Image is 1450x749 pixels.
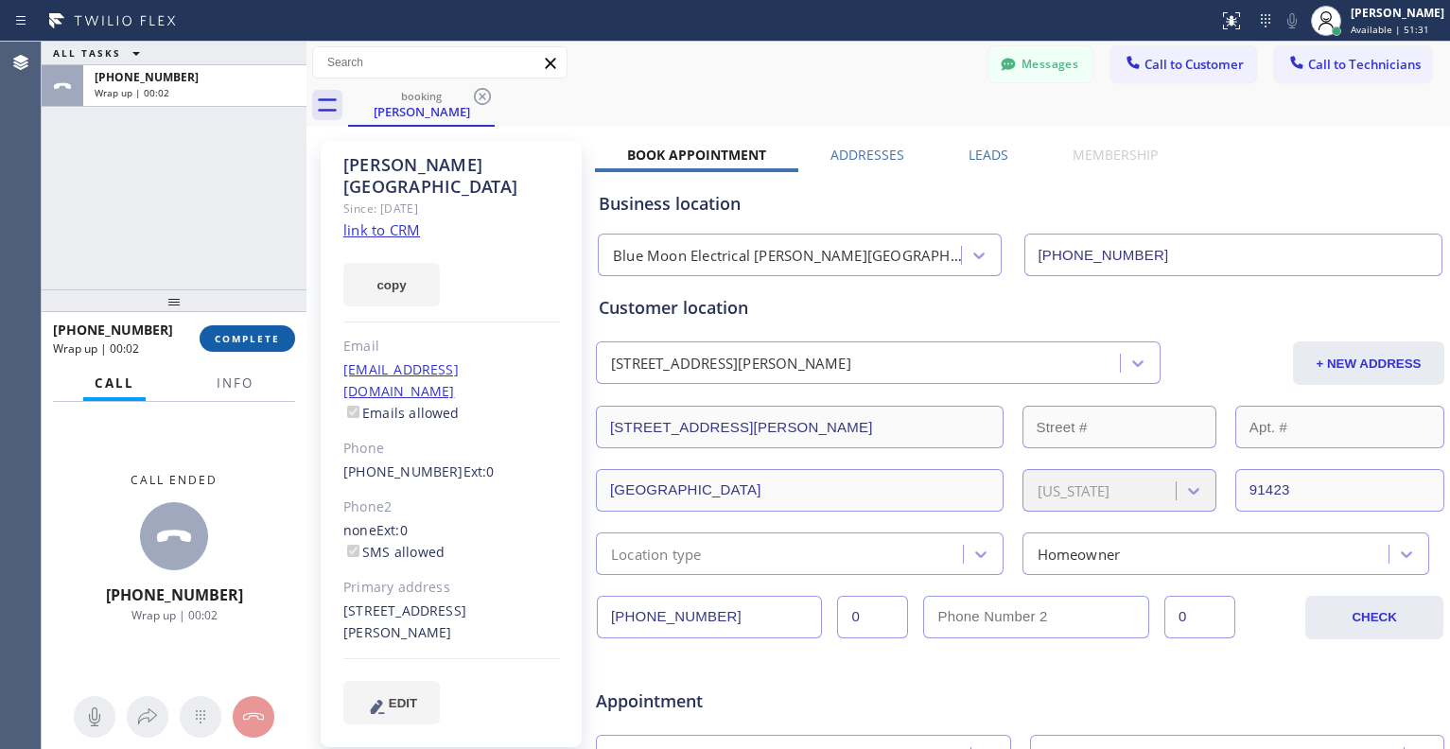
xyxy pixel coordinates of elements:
[233,696,274,738] button: Hang up
[343,263,440,306] button: copy
[350,89,493,103] div: booking
[1351,23,1429,36] span: Available | 51:31
[343,438,560,460] div: Phone
[1024,234,1443,276] input: Phone Number
[597,596,822,638] input: Phone Number
[343,496,560,518] div: Phone2
[343,520,560,564] div: none
[596,469,1004,512] input: City
[343,577,560,599] div: Primary address
[217,374,253,392] span: Info
[83,365,146,402] button: Call
[1305,596,1443,639] button: CHECK
[343,154,560,198] div: [PERSON_NAME] [GEOGRAPHIC_DATA]
[1164,596,1235,638] input: Ext. 2
[1144,56,1244,73] span: Call to Customer
[596,688,876,714] span: Appointment
[215,332,280,345] span: COMPLETE
[837,596,908,638] input: Ext.
[347,545,359,557] input: SMS allowed
[42,42,159,64] button: ALL TASKS
[106,584,243,605] span: [PHONE_NUMBER]
[95,86,169,99] span: Wrap up | 00:02
[1279,8,1305,34] button: Mute
[988,46,1092,82] button: Messages
[627,146,766,164] label: Book Appointment
[205,365,265,402] button: Info
[969,146,1008,164] label: Leads
[347,406,359,418] input: Emails allowed
[53,340,139,357] span: Wrap up | 00:02
[343,198,560,219] div: Since: [DATE]
[1038,543,1121,565] div: Homeowner
[1351,5,1444,21] div: [PERSON_NAME]
[611,543,702,565] div: Location type
[1293,341,1444,385] button: + NEW ADDRESS
[343,681,440,724] button: EDIT
[596,406,1004,448] input: Address
[131,472,218,488] span: Call ended
[127,696,168,738] button: Open directory
[343,220,420,239] a: link to CRM
[599,295,1441,321] div: Customer location
[350,103,493,120] div: [PERSON_NAME]
[95,69,199,85] span: [PHONE_NUMBER]
[830,146,904,164] label: Addresses
[200,325,295,352] button: COMPLETE
[53,46,121,60] span: ALL TASKS
[313,47,567,78] input: Search
[343,360,459,400] a: [EMAIL_ADDRESS][DOMAIN_NAME]
[611,353,851,374] div: [STREET_ADDRESS][PERSON_NAME]
[1235,469,1444,512] input: ZIP
[343,404,460,422] label: Emails allowed
[131,607,218,623] span: Wrap up | 00:02
[389,696,417,710] span: EDIT
[1275,46,1431,82] button: Call to Technicians
[343,462,463,480] a: [PHONE_NUMBER]
[1308,56,1421,73] span: Call to Technicians
[376,521,408,539] span: Ext: 0
[613,245,963,267] div: Blue Moon Electrical [PERSON_NAME][GEOGRAPHIC_DATA]
[599,191,1441,217] div: Business location
[1111,46,1256,82] button: Call to Customer
[463,462,495,480] span: Ext: 0
[95,374,134,392] span: Call
[53,321,173,339] span: [PHONE_NUMBER]
[343,601,560,644] div: [STREET_ADDRESS][PERSON_NAME]
[923,596,1148,638] input: Phone Number 2
[1022,406,1216,448] input: Street #
[1235,406,1444,448] input: Apt. #
[350,84,493,125] div: Dennis Genova
[343,336,560,357] div: Email
[343,543,445,561] label: SMS allowed
[74,696,115,738] button: Mute
[180,696,221,738] button: Open dialpad
[1073,146,1158,164] label: Membership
